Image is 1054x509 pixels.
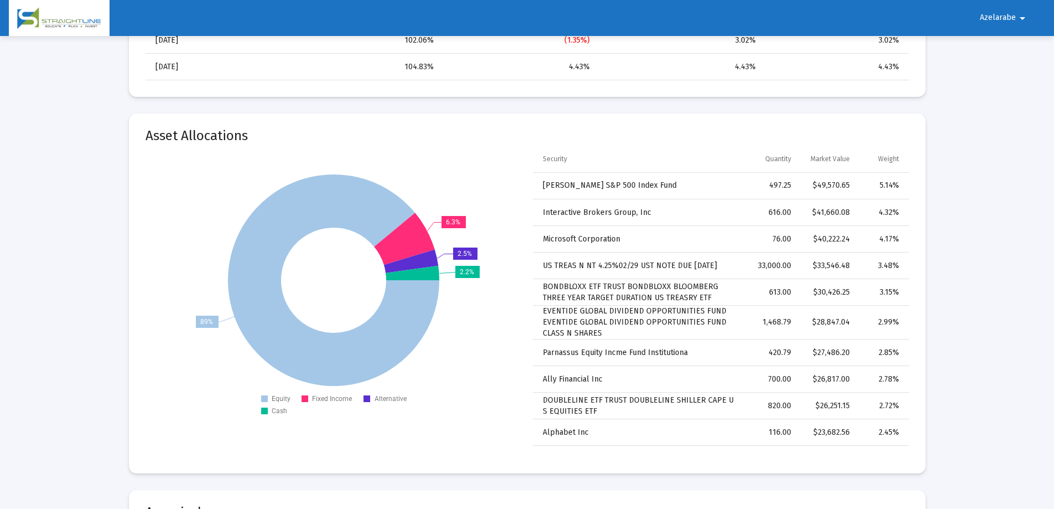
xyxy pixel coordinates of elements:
[533,306,744,340] td: EVENTIDE GLOBAL DIVIDEND OPPORTUNITIES FUND EVENTIDE GLOBAL DIVIDEND OPPORTUNITIES FUND CLASS N S...
[799,393,858,419] td: $26,251.15
[375,395,407,403] text: Alternative
[533,393,744,419] td: DOUBLELINE ETF TRUST DOUBLELINE SHILLER CAPE U S EQUITIES ETF
[533,419,744,446] td: Alphabet Inc
[799,366,858,393] td: $26,817.00
[17,7,101,29] img: Dashboard
[533,173,744,199] td: [PERSON_NAME] S&P 500 Index Fund
[799,279,858,306] td: $30,426.25
[744,253,799,279] td: 33,000.00
[146,130,248,141] mat-card-title: Asset Allocations
[272,395,290,403] text: Equity
[533,340,744,366] td: Parnassus Equity Incme Fund Institutiona
[799,253,858,279] td: $33,546.48
[605,35,756,46] div: 3.02%
[744,340,799,366] td: 420.79
[799,419,858,446] td: $23,682.56
[865,207,899,218] div: 4.32%
[865,234,899,245] div: 4.17%
[1016,7,1029,29] mat-icon: arrow_drop_down
[799,199,858,226] td: $41,660.08
[533,146,909,446] div: Data grid
[744,419,799,446] td: 116.00
[799,173,858,199] td: $49,570.65
[744,199,799,226] td: 616.00
[865,374,899,385] div: 2.78%
[865,317,899,328] div: 2.99%
[446,218,460,226] text: 6.3%
[799,340,858,366] td: $27,486.20
[744,226,799,253] td: 76.00
[267,61,434,73] div: 104.83%
[744,173,799,199] td: 497.25
[449,35,590,46] div: (1.35%)
[533,366,744,393] td: Ally Financial Inc
[533,226,744,253] td: Microsoft Corporation
[533,199,744,226] td: Interactive Brokers Group, Inc
[765,155,791,163] div: Quantity
[744,393,799,419] td: 820.00
[449,61,590,73] div: 4.43%
[146,27,259,54] td: [DATE]
[744,366,799,393] td: 700.00
[533,279,744,306] td: BONDBLOXX ETF TRUST BONDBLOXX BLOOMBERG THREE YEAR TARGET DURATION US TREASRY ETF
[980,13,1016,23] span: Azelarabe
[771,35,899,46] div: 3.02%
[865,260,899,271] div: 3.48%
[865,347,899,358] div: 2.85%
[146,54,259,80] td: [DATE]
[865,427,899,438] div: 2.45%
[533,146,744,172] td: Column Security
[967,7,1042,29] button: Azelarabe
[458,250,472,258] text: 2.5%
[744,306,799,340] td: 1,468.79
[312,395,352,403] text: Fixed Income
[460,268,474,276] text: 2.2%
[799,306,858,340] td: $28,847.04
[605,61,756,73] div: 4.43%
[200,318,213,326] text: 89%
[771,61,899,73] div: 4.43%
[865,400,899,412] div: 2.72%
[799,146,858,172] td: Column Market Value
[811,155,850,163] div: Market Value
[799,226,858,253] td: $40,222.24
[272,407,287,415] text: Cash
[744,146,799,172] td: Column Quantity
[865,180,899,191] div: 5.14%
[744,279,799,306] td: 613.00
[858,146,909,172] td: Column Weight
[533,253,744,279] td: US TREAS N NT 4.25%02/29 UST NOTE DUE [DATE]
[865,287,899,298] div: 3.15%
[543,155,567,163] div: Security
[267,35,434,46] div: 102.06%
[878,155,899,163] div: Weight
